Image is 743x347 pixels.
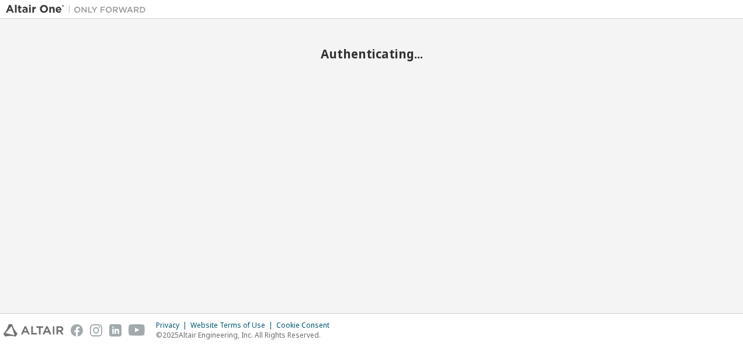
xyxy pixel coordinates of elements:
img: instagram.svg [90,324,102,336]
img: Altair One [6,4,152,15]
div: Cookie Consent [276,321,336,330]
p: © 2025 Altair Engineering, Inc. All Rights Reserved. [156,330,336,340]
img: facebook.svg [71,324,83,336]
h2: Authenticating... [6,46,737,61]
img: linkedin.svg [109,324,121,336]
img: altair_logo.svg [4,324,64,336]
img: youtube.svg [129,324,145,336]
div: Privacy [156,321,190,330]
div: Website Terms of Use [190,321,276,330]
